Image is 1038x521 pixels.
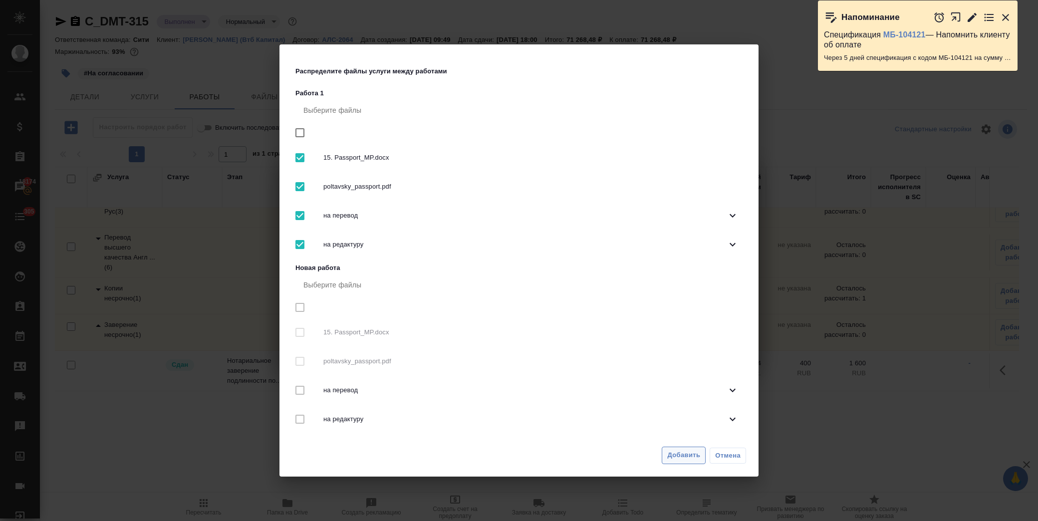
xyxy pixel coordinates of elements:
a: МБ-104121 [883,30,926,39]
p: Напоминание [841,12,900,22]
span: poltavsky_passport.pdf [323,182,739,192]
span: 15. Passport_MP.docx [323,153,739,163]
button: Отмена [710,448,746,464]
div: poltavsky_passport.pdf [295,172,747,201]
span: Выбрать все вложенные папки [289,147,310,168]
p: Работа 1 [295,88,747,98]
div: на редактуру [295,230,747,259]
span: на редактуру [323,414,727,424]
p: Распределите файлы услуги между работами [295,66,452,76]
p: Спецификация — Напомнить клиенту об оплате [824,30,1012,50]
button: Добавить [662,447,706,464]
span: Отмена [715,451,741,461]
p: Через 5 дней спецификация с кодом МБ-104121 на сумму 6459.6 RUB будет просрочена [824,53,1012,63]
span: на редактуру [323,240,727,250]
button: Закрыть [1000,11,1012,23]
span: Выбрать все вложенные папки [289,176,310,197]
span: на перевод [323,211,727,221]
span: Добавить [667,450,700,461]
button: Редактировать [966,11,978,23]
div: 15. Passport_MP.docx [295,143,747,172]
button: Перейти в todo [983,11,995,23]
div: Выберите файлы [295,273,747,297]
div: на перевод [295,376,747,405]
p: Новая работа [295,263,747,273]
button: Открыть в новой вкладке [950,6,962,28]
div: на редактуру [295,405,747,434]
div: Выберите файлы [295,98,747,122]
button: Отложить [933,11,945,23]
span: на перевод [323,385,727,395]
div: на перевод [295,201,747,230]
